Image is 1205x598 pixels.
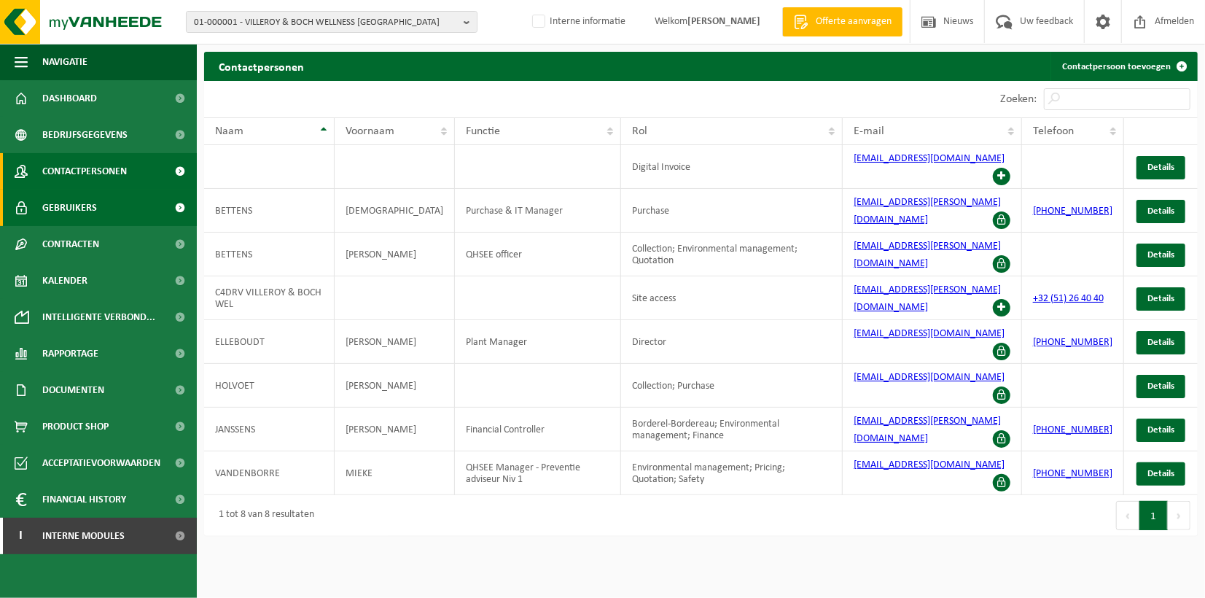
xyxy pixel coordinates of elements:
[335,364,455,408] td: [PERSON_NAME]
[621,451,843,495] td: Environmental management; Pricing; Quotation; Safety
[1147,250,1174,260] span: Details
[1033,125,1074,137] span: Telefoon
[335,451,455,495] td: MIEKE
[455,451,621,495] td: QHSEE Manager - Preventie adviseur Niv 1
[1033,468,1112,479] a: [PHONE_NUMBER]
[1136,375,1185,398] a: Details
[1033,337,1112,348] a: [PHONE_NUMBER]
[204,189,335,233] td: BETTENS
[812,15,895,29] span: Offerte aanvragen
[854,125,884,137] span: E-mail
[1139,501,1168,530] button: 1
[621,189,843,233] td: Purchase
[186,11,477,33] button: 01-000001 - VILLEROY & BOCH WELLNESS [GEOGRAPHIC_DATA]
[42,80,97,117] span: Dashboard
[42,299,155,335] span: Intelligente verbond...
[215,125,243,137] span: Naam
[42,226,99,263] span: Contracten
[1050,52,1196,81] a: Contactpersoon toevoegen
[455,189,621,233] td: Purchase & IT Manager
[466,125,500,137] span: Functie
[455,408,621,451] td: Financial Controller
[621,320,843,364] td: Director
[335,408,455,451] td: [PERSON_NAME]
[1033,206,1112,217] a: [PHONE_NUMBER]
[42,372,104,408] span: Documenten
[854,372,1005,383] a: [EMAIL_ADDRESS][DOMAIN_NAME]
[1136,156,1185,179] a: Details
[621,364,843,408] td: Collection; Purchase
[1147,469,1174,478] span: Details
[854,153,1005,164] a: [EMAIL_ADDRESS][DOMAIN_NAME]
[204,52,319,80] h2: Contactpersonen
[42,481,126,518] span: Financial History
[42,518,125,554] span: Interne modules
[42,190,97,226] span: Gebruikers
[204,364,335,408] td: HOLVOET
[854,197,1001,225] a: [EMAIL_ADDRESS][PERSON_NAME][DOMAIN_NAME]
[455,233,621,276] td: QHSEE officer
[204,276,335,320] td: C4DRV VILLEROY & BOCH WEL
[854,284,1001,313] a: [EMAIL_ADDRESS][PERSON_NAME][DOMAIN_NAME]
[1136,244,1185,267] a: Details
[194,12,458,34] span: 01-000001 - VILLEROY & BOCH WELLNESS [GEOGRAPHIC_DATA]
[687,16,760,27] strong: [PERSON_NAME]
[42,445,160,481] span: Acceptatievoorwaarden
[1136,419,1185,442] a: Details
[854,328,1005,339] a: [EMAIL_ADDRESS][DOMAIN_NAME]
[42,335,98,372] span: Rapportage
[621,276,843,320] td: Site access
[204,320,335,364] td: ELLEBOUDT
[1000,94,1037,106] label: Zoeken:
[42,263,87,299] span: Kalender
[346,125,394,137] span: Voornaam
[1136,200,1185,223] a: Details
[42,44,87,80] span: Navigatie
[335,320,455,364] td: [PERSON_NAME]
[632,125,647,137] span: Rol
[854,241,1001,269] a: [EMAIL_ADDRESS][PERSON_NAME][DOMAIN_NAME]
[204,451,335,495] td: VANDENBORRE
[621,408,843,451] td: Borderel-Bordereau; Environmental management; Finance
[1033,293,1104,304] a: +32 (51) 26 40 40
[1147,294,1174,303] span: Details
[621,233,843,276] td: Collection; Environmental management; Quotation
[1136,287,1185,311] a: Details
[42,408,109,445] span: Product Shop
[782,7,902,36] a: Offerte aanvragen
[204,408,335,451] td: JANSSENS
[854,459,1005,470] a: [EMAIL_ADDRESS][DOMAIN_NAME]
[204,233,335,276] td: BETTENS
[1033,424,1112,435] a: [PHONE_NUMBER]
[42,117,128,153] span: Bedrijfsgegevens
[1147,381,1174,391] span: Details
[1168,501,1190,530] button: Next
[211,502,314,529] div: 1 tot 8 van 8 resultaten
[854,416,1001,444] a: [EMAIL_ADDRESS][PERSON_NAME][DOMAIN_NAME]
[335,233,455,276] td: [PERSON_NAME]
[1147,163,1174,172] span: Details
[621,145,843,189] td: Digital Invoice
[1116,501,1139,530] button: Previous
[15,518,28,554] span: I
[1147,425,1174,435] span: Details
[1147,338,1174,347] span: Details
[1147,206,1174,216] span: Details
[529,11,625,33] label: Interne informatie
[455,320,621,364] td: Plant Manager
[1136,462,1185,486] a: Details
[1136,331,1185,354] a: Details
[335,189,455,233] td: [DEMOGRAPHIC_DATA]
[42,153,127,190] span: Contactpersonen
